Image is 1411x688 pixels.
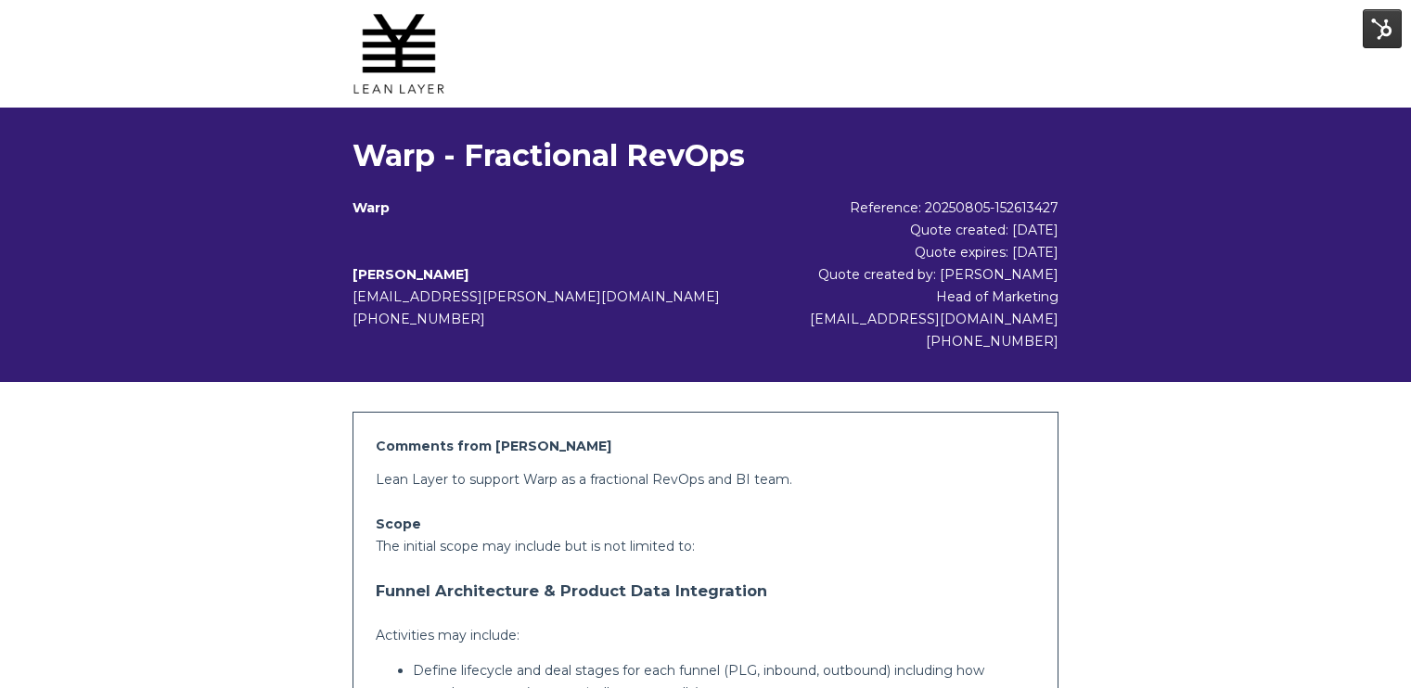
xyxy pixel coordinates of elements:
strong: Scope [376,516,421,532]
h1: Warp - Fractional RevOps [353,137,1058,174]
p: Lean Layer to support Warp as a fractional RevOps and BI team. [376,468,1035,491]
p: The initial scope may include but is not limited to: [376,535,1035,557]
span: [EMAIL_ADDRESS][PERSON_NAME][DOMAIN_NAME] [353,288,720,305]
img: Lean Layer [353,7,445,100]
div: Quote created: [DATE] [741,219,1058,241]
b: [PERSON_NAME] [353,266,468,283]
div: Quote expires: [DATE] [741,241,1058,263]
b: Warp [353,199,390,216]
span: [PHONE_NUMBER] [353,311,485,327]
p: Activities may include: [376,624,1035,646]
h3: Funnel Architecture & Product Data Integration [376,572,1035,609]
h2: Comments from [PERSON_NAME] [376,435,1035,457]
span: Quote created by: [PERSON_NAME] Head of Marketing [EMAIL_ADDRESS][DOMAIN_NAME] [PHONE_NUMBER] [810,266,1058,350]
img: HubSpot Tools Menu Toggle [1363,9,1402,48]
div: Reference: 20250805-152613427 [741,197,1058,219]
